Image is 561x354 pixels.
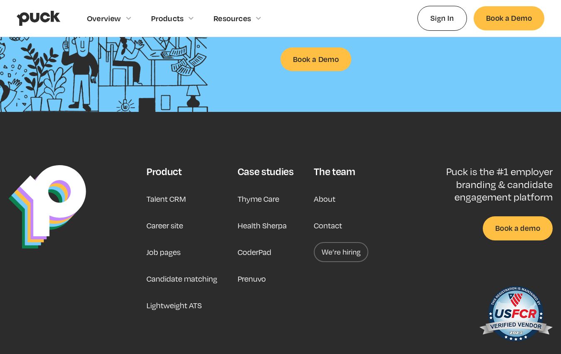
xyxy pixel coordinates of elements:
[238,215,287,235] a: Health Sherpa
[146,269,217,289] a: Candidate matching
[151,14,184,23] div: Products
[483,216,553,240] a: Book a demo
[146,295,202,315] a: Lightweight ATS
[146,242,181,262] a: Job pages
[146,215,183,235] a: Career site
[238,165,294,178] div: Case studies
[238,269,266,289] a: Prenuvo
[238,242,271,262] a: CoderPad
[314,189,335,209] a: About
[146,165,182,178] div: Product
[280,47,351,71] a: Book a Demo
[146,189,186,209] a: Talent CRM
[314,215,342,235] a: Contact
[479,282,553,349] img: US Federal Contractor Registration System for Award Management Verified Vendor Seal
[314,165,355,178] div: The team
[417,6,467,30] a: Sign In
[8,165,86,249] img: Puck Logo
[238,189,279,209] a: Thyme Care
[213,14,251,23] div: Resources
[474,6,544,30] a: Book a Demo
[314,242,368,262] a: We’re hiring
[87,14,121,23] div: Overview
[423,165,553,203] p: Puck is the #1 employer branding & candidate engagement platform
